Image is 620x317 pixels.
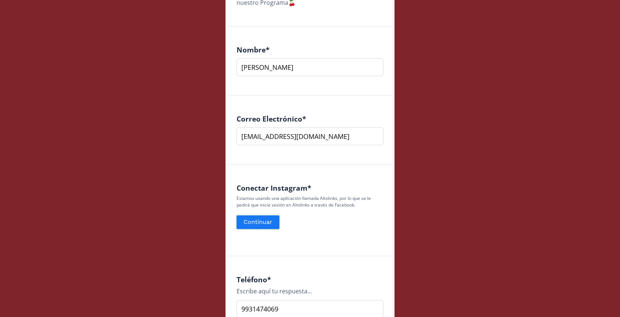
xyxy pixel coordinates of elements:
input: nombre@ejemplo.com [237,127,383,145]
h4: Teléfono * [237,275,383,284]
button: Continuar [235,214,280,230]
h4: Conectar Instagram * [237,184,383,192]
h4: Nombre * [237,45,383,54]
h4: Correo Electrónico * [237,115,383,123]
p: Estamos usando una aplicación llamada Altolinks, por lo que se le pedirá que inicie sesión en Alt... [237,195,383,208]
input: Escribe aquí tu respuesta... [237,58,383,76]
div: Escribe aquí tu respuesta... [237,287,383,296]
